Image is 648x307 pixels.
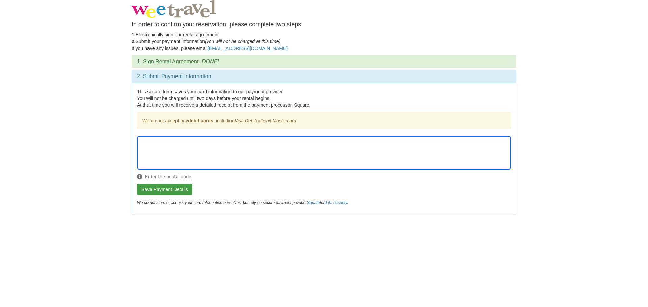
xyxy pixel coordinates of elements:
[137,88,511,109] p: This secure form saves your card information to our payment provider. You will not be charged unt...
[137,184,192,195] button: Save Payment Details
[235,118,256,123] em: Visa Debit
[132,31,516,52] p: Electronically sign our rental agreement Submit your payment information If you have any issues, ...
[137,173,511,180] span: Enter the postal code
[137,136,511,169] iframe: Secure Credit Card Form
[307,200,320,205] a: Square
[325,200,347,205] a: data security
[137,59,511,65] h3: 1. Sign Rental Agreement
[132,32,136,37] strong: 1.
[208,45,288,51] a: [EMAIL_ADDRESS][DOMAIN_NAME]
[260,118,296,123] em: Debit Mastercard
[137,112,511,129] div: We do not accept any , including or .
[132,39,136,44] strong: 2.
[205,39,280,44] em: (you will not be charged at this time)
[132,21,516,28] h4: In order to confirm your reservation, please complete two steps:
[188,118,213,123] strong: debit cards
[137,73,511,80] h3: 2. Submit Payment Information
[137,200,348,205] em: We do not store or access your card information ourselves, but rely on secure payment provider for .
[198,59,219,64] em: - DONE!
